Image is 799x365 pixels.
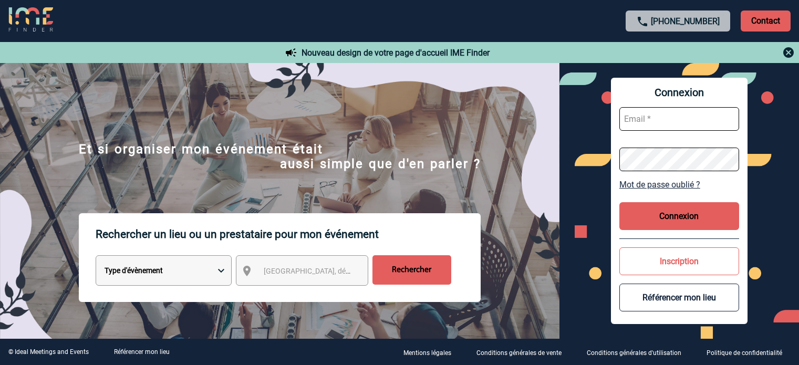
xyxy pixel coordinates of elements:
[395,347,468,357] a: Mentions légales
[587,349,681,357] p: Conditions générales d'utilisation
[114,348,170,356] a: Référencer mon lieu
[8,348,89,356] div: © Ideal Meetings and Events
[636,15,649,28] img: call-24-px.png
[476,349,562,357] p: Conditions générales de vente
[651,16,720,26] a: [PHONE_NUMBER]
[707,349,782,357] p: Politique de confidentialité
[403,349,451,357] p: Mentions légales
[468,347,578,357] a: Conditions générales de vente
[96,213,481,255] p: Rechercher un lieu ou un prestataire pour mon événement
[264,267,410,275] span: [GEOGRAPHIC_DATA], département, région...
[372,255,451,285] input: Rechercher
[619,107,739,131] input: Email *
[698,347,799,357] a: Politique de confidentialité
[619,202,739,230] button: Connexion
[741,11,791,32] p: Contact
[578,347,698,357] a: Conditions générales d'utilisation
[619,180,739,190] a: Mot de passe oublié ?
[619,284,739,311] button: Référencer mon lieu
[619,247,739,275] button: Inscription
[619,86,739,99] span: Connexion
